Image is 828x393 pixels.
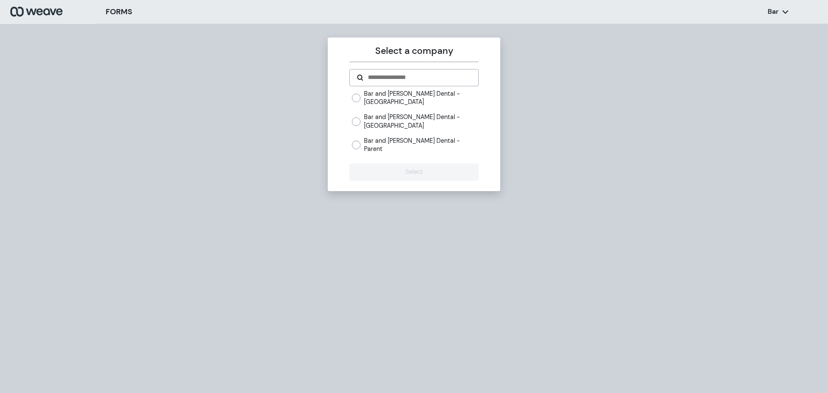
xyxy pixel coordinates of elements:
[349,163,478,181] button: Select
[364,137,478,153] label: Bar and [PERSON_NAME] Dental - Parent
[364,113,478,129] label: Bar and [PERSON_NAME] Dental - [GEOGRAPHIC_DATA]
[768,7,778,16] p: Bar
[349,44,478,58] p: Select a company
[106,6,132,18] h3: FORMS
[364,90,478,106] label: Bar and [PERSON_NAME] Dental - [GEOGRAPHIC_DATA]
[367,73,471,82] input: Search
